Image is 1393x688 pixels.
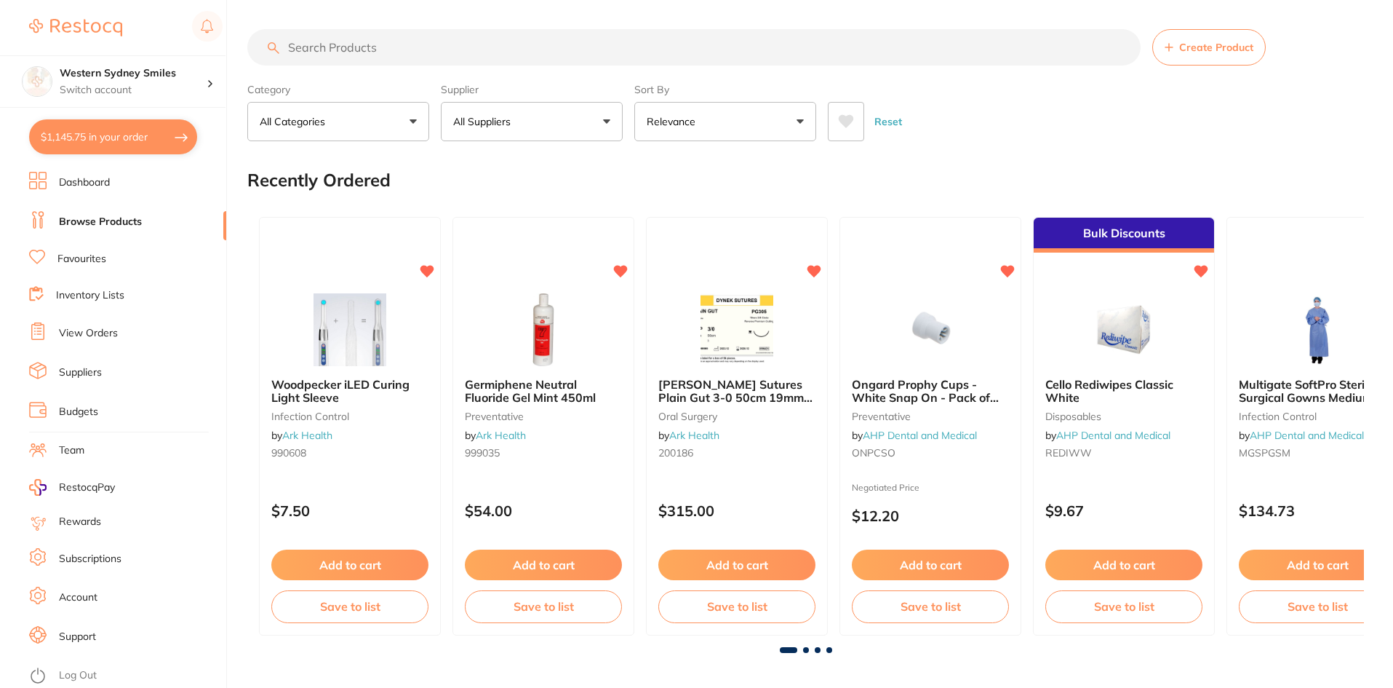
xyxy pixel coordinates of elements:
a: View Orders [59,326,118,341]
button: Save to list [271,590,428,622]
a: Favourites [57,252,106,266]
button: Add to cart [658,550,815,580]
b: Germiphene Neutral Fluoride Gel Mint 450ml [465,378,622,405]
a: Ark Health [476,429,526,442]
label: Category [247,83,429,96]
a: Support [59,630,96,644]
b: Dynek Sutures Plain Gut 3-0 50cm 19mm 3/8 Circle R/C-P (PG305) - BX36 [658,378,815,405]
span: by [1239,429,1364,442]
h2: Recently Ordered [247,170,391,191]
button: Log Out [29,665,222,688]
span: by [658,429,719,442]
button: Create Product [1152,29,1266,66]
span: Create Product [1179,41,1253,53]
small: infection control [271,411,428,422]
p: Switch account [60,83,207,98]
p: $54.00 [465,502,622,519]
input: Search Products [247,29,1141,66]
small: oral surgery [658,411,815,422]
button: Save to list [852,590,1009,622]
small: preventative [852,411,1009,422]
p: $9.67 [1045,502,1202,519]
button: Add to cart [465,550,622,580]
a: Log Out [59,668,97,683]
small: 990608 [271,447,428,459]
img: Dynek Sutures Plain Gut 3-0 50cm 19mm 3/8 Circle R/C-P (PG305) - BX36 [690,293,784,366]
small: disposables [1045,411,1202,422]
span: by [1045,429,1170,442]
img: Ongard Prophy Cups - White Snap On - Pack of 144 [883,293,978,366]
button: All Categories [247,102,429,141]
button: All Suppliers [441,102,623,141]
img: Germiphene Neutral Fluoride Gel Mint 450ml [496,293,591,366]
img: Restocq Logo [29,19,122,36]
label: Supplier [441,83,623,96]
p: $315.00 [658,502,815,519]
p: All Categories [260,114,331,129]
a: AHP Dental and Medical [863,429,977,442]
button: Add to cart [271,550,428,580]
a: AHP Dental and Medical [1250,429,1364,442]
img: RestocqPay [29,479,47,496]
p: All Suppliers [453,114,516,129]
p: Relevance [647,114,701,129]
small: Negotiated Price [852,483,1009,493]
a: Team [59,443,84,458]
button: Add to cart [1045,550,1202,580]
small: REDIWW [1045,447,1202,459]
a: Ark Health [282,429,332,442]
a: Subscriptions [59,552,121,566]
span: by [465,429,526,442]
button: $1,145.75 in your order [29,119,197,154]
button: Reset [870,102,906,141]
a: Suppliers [59,365,102,380]
img: Multigate SoftPro Sterile Surgical Gowns Medium - Carton of 20 [1270,293,1365,366]
button: Save to list [465,590,622,622]
p: $12.20 [852,507,1009,524]
small: ONPCSO [852,447,1009,459]
b: Ongard Prophy Cups - White Snap On - Pack of 144 [852,378,1009,405]
a: Inventory Lists [56,288,124,303]
img: Woodpecker iLED Curing Light Sleeve [303,293,397,366]
img: Cello Rediwipes Classic White [1077,293,1171,366]
a: Ark Health [669,429,719,442]
img: Western Sydney Smiles [23,67,52,96]
button: Relevance [634,102,816,141]
button: Add to cart [852,550,1009,580]
a: Browse Products [59,215,142,229]
span: by [852,429,977,442]
b: Woodpecker iLED Curing Light Sleeve [271,378,428,405]
a: Restocq Logo [29,11,122,44]
small: 200186 [658,447,815,459]
a: Rewards [59,515,101,529]
button: Save to list [658,590,815,622]
div: Bulk Discounts [1034,218,1214,253]
span: by [271,429,332,442]
a: RestocqPay [29,479,115,496]
small: 999035 [465,447,622,459]
a: Dashboard [59,175,110,190]
a: Account [59,590,97,605]
b: Cello Rediwipes Classic White [1045,378,1202,405]
a: Budgets [59,405,98,419]
button: Save to list [1045,590,1202,622]
small: preventative [465,411,622,422]
span: RestocqPay [59,481,115,495]
h4: Western Sydney Smiles [60,66,207,81]
a: AHP Dental and Medical [1056,429,1170,442]
label: Sort By [634,83,816,96]
p: $7.50 [271,502,428,519]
